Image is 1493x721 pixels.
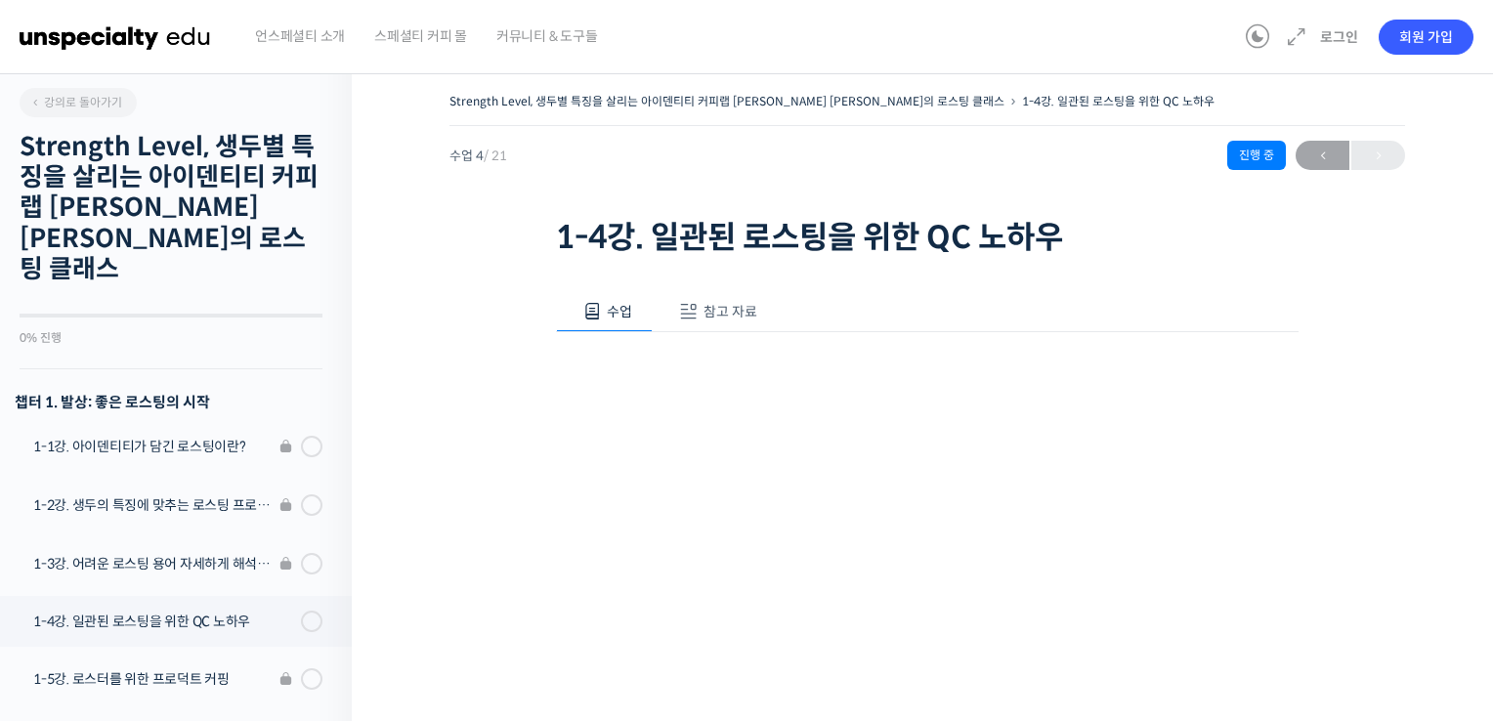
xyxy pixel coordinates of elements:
[20,332,322,344] div: 0% 진행
[15,389,322,415] h3: 챕터 1. 발상: 좋은 로스팅의 시작
[1227,141,1286,170] div: 진행 중
[20,88,137,117] a: 강의로 돌아가기
[556,219,1299,256] h1: 1-4강. 일관된 로스팅을 위한 QC 노하우
[607,303,632,320] span: 수업
[704,303,757,320] span: 참고 자료
[1296,143,1349,169] span: ←
[20,132,322,284] h2: Strength Level, 생두별 특징을 살리는 아이덴티티 커피랩 [PERSON_NAME] [PERSON_NAME]의 로스팅 클래스
[484,148,507,164] span: / 21
[33,611,295,632] div: 1-4강. 일관된 로스팅을 위한 QC 노하우
[1379,20,1473,55] a: 회원 가입
[29,95,122,109] span: 강의로 돌아가기
[1296,141,1349,170] a: ←이전
[1022,94,1215,108] a: 1-4강. 일관된 로스팅을 위한 QC 노하우
[449,149,507,162] span: 수업 4
[449,94,1004,108] a: Strength Level, 생두별 특징을 살리는 아이덴티티 커피랩 [PERSON_NAME] [PERSON_NAME]의 로스팅 클래스
[1308,15,1370,60] a: 로그인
